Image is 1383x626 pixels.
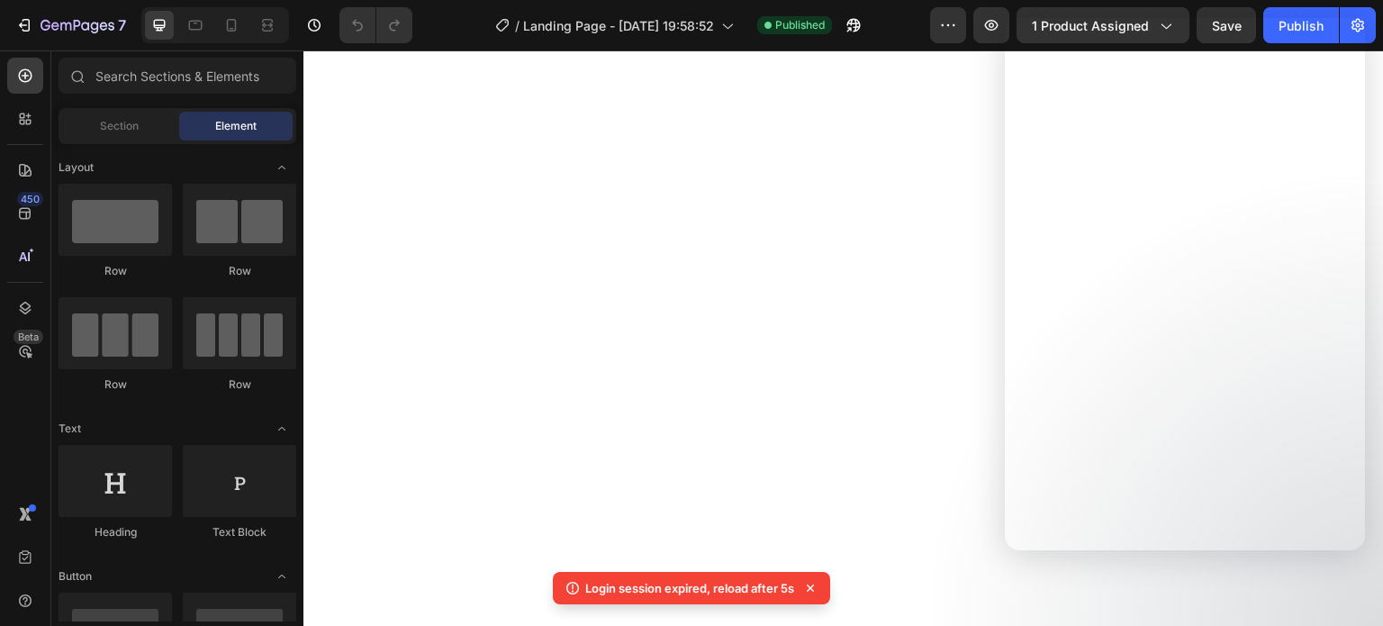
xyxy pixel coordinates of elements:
[59,421,81,437] span: Text
[523,16,714,35] span: Landing Page - [DATE] 19:58:52
[1197,7,1256,43] button: Save
[1263,7,1339,43] button: Publish
[339,7,412,43] div: Undo/Redo
[59,377,172,393] div: Row
[1322,538,1365,581] iframe: Intercom live chat
[59,159,94,176] span: Layout
[183,263,296,279] div: Row
[59,524,172,540] div: Heading
[7,7,134,43] button: 7
[59,58,296,94] input: Search Sections & Elements
[267,414,296,443] span: Toggle open
[59,568,92,585] span: Button
[267,153,296,182] span: Toggle open
[585,579,794,597] p: Login session expired, reload after 5s
[183,524,296,540] div: Text Block
[1032,16,1149,35] span: 1 product assigned
[1005,18,1365,550] iframe: Intercom live chat
[59,263,172,279] div: Row
[1279,16,1324,35] div: Publish
[183,377,296,393] div: Row
[267,562,296,591] span: Toggle open
[118,14,126,36] p: 7
[17,192,43,206] div: 450
[1017,7,1189,43] button: 1 product assigned
[215,118,257,134] span: Element
[100,118,139,134] span: Section
[303,50,1383,626] iframe: Design area
[14,330,43,344] div: Beta
[775,17,825,33] span: Published
[515,16,520,35] span: /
